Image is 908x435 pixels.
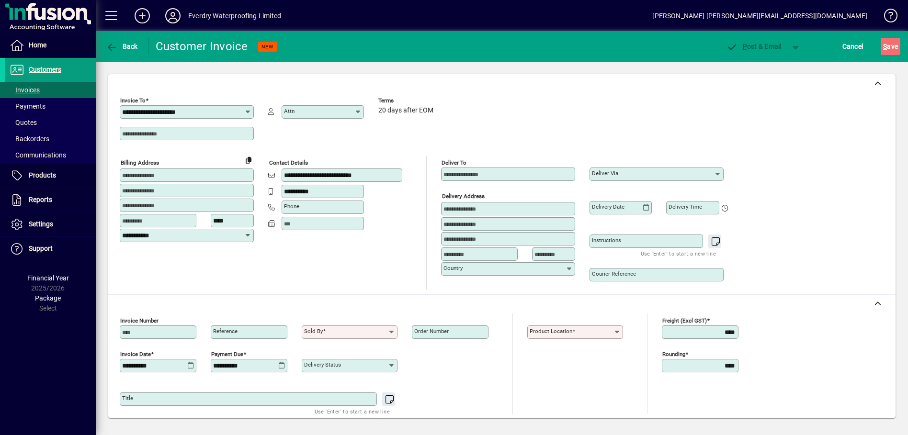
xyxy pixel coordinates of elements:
button: Add [127,7,158,24]
div: [PERSON_NAME] [PERSON_NAME][EMAIL_ADDRESS][DOMAIN_NAME] [652,8,867,23]
span: Invoices [10,86,40,94]
span: Backorders [10,135,49,143]
mat-label: Invoice To [120,97,146,104]
span: Home [29,41,46,49]
mat-label: Reference [213,328,238,335]
span: Customers [29,66,61,73]
mat-label: Delivery time [669,203,702,210]
mat-label: Phone [284,203,299,210]
mat-label: Country [443,265,463,271]
a: Settings [5,212,96,236]
span: Cancel [842,39,863,54]
a: Communications [5,147,96,163]
mat-label: Deliver via [592,170,618,177]
mat-label: Freight (excl GST) [662,317,707,324]
a: Support [5,237,96,261]
a: Home [5,33,96,57]
a: Backorders [5,131,96,147]
mat-label: Invoice date [120,351,151,357]
mat-label: Payment due [211,351,243,357]
a: Knowledge Base [877,2,896,33]
span: Terms [378,98,436,104]
button: Back [103,38,140,55]
span: Products [29,171,56,179]
span: Financial Year [27,274,69,282]
a: Invoices [5,82,96,98]
span: Communications [10,151,66,159]
mat-label: Rounding [662,351,685,357]
span: ave [883,39,898,54]
span: Settings [29,220,53,228]
mat-label: Title [122,395,133,402]
mat-label: Instructions [592,237,621,244]
mat-label: Courier Reference [592,270,636,277]
a: Payments [5,98,96,114]
mat-label: Order number [414,328,449,335]
mat-hint: Use 'Enter' to start a new line [641,248,716,259]
mat-label: Delivery date [592,203,624,210]
span: NEW [261,44,273,50]
a: Products [5,164,96,188]
span: Back [106,43,138,50]
span: P [743,43,747,50]
mat-label: Delivery status [304,361,341,368]
span: S [883,43,887,50]
span: Package [35,294,61,302]
span: Reports [29,196,52,203]
div: Everdry Waterproofing Limited [188,8,281,23]
span: Payments [10,102,45,110]
mat-hint: Use 'Enter' to start a new line [315,406,390,417]
button: Save [881,38,900,55]
mat-label: Sold by [304,328,323,335]
button: Profile [158,7,188,24]
div: Customer Invoice [156,39,248,54]
button: Cancel [840,38,866,55]
mat-label: Product location [530,328,572,335]
a: Quotes [5,114,96,131]
mat-label: Deliver To [442,159,466,166]
button: Copy to Delivery address [241,152,256,167]
span: Quotes [10,119,37,126]
span: 20 days after EOM [378,107,433,114]
span: Support [29,245,53,252]
app-page-header-button: Back [96,38,148,55]
button: Post & Email [721,38,786,55]
mat-label: Invoice number [120,317,159,324]
a: Reports [5,188,96,212]
span: ost & Email [726,43,782,50]
mat-label: Attn [284,108,295,114]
